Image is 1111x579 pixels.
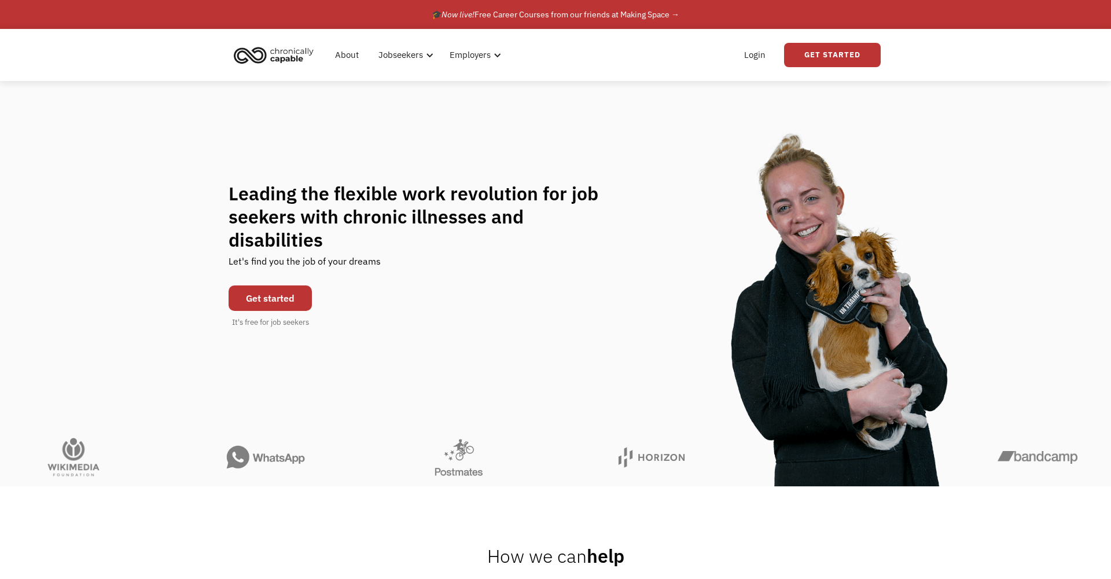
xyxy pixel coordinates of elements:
a: Login [737,36,772,74]
div: Employers [443,36,505,74]
em: Now live! [442,9,474,20]
div: Let's find you the job of your dreams [229,251,381,280]
div: Jobseekers [378,48,423,62]
a: home [230,42,322,68]
div: Employers [450,48,491,62]
a: Get Started [784,43,881,67]
h2: help [487,544,624,567]
div: Jobseekers [371,36,437,74]
div: 🎓 Free Career Courses from our friends at Making Space → [432,8,679,21]
a: About [328,36,366,74]
a: Get started [229,285,312,311]
div: It's free for job seekers [232,317,309,328]
span: How we can [487,544,587,568]
img: Chronically Capable logo [230,42,317,68]
h1: Leading the flexible work revolution for job seekers with chronic illnesses and disabilities [229,182,621,251]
